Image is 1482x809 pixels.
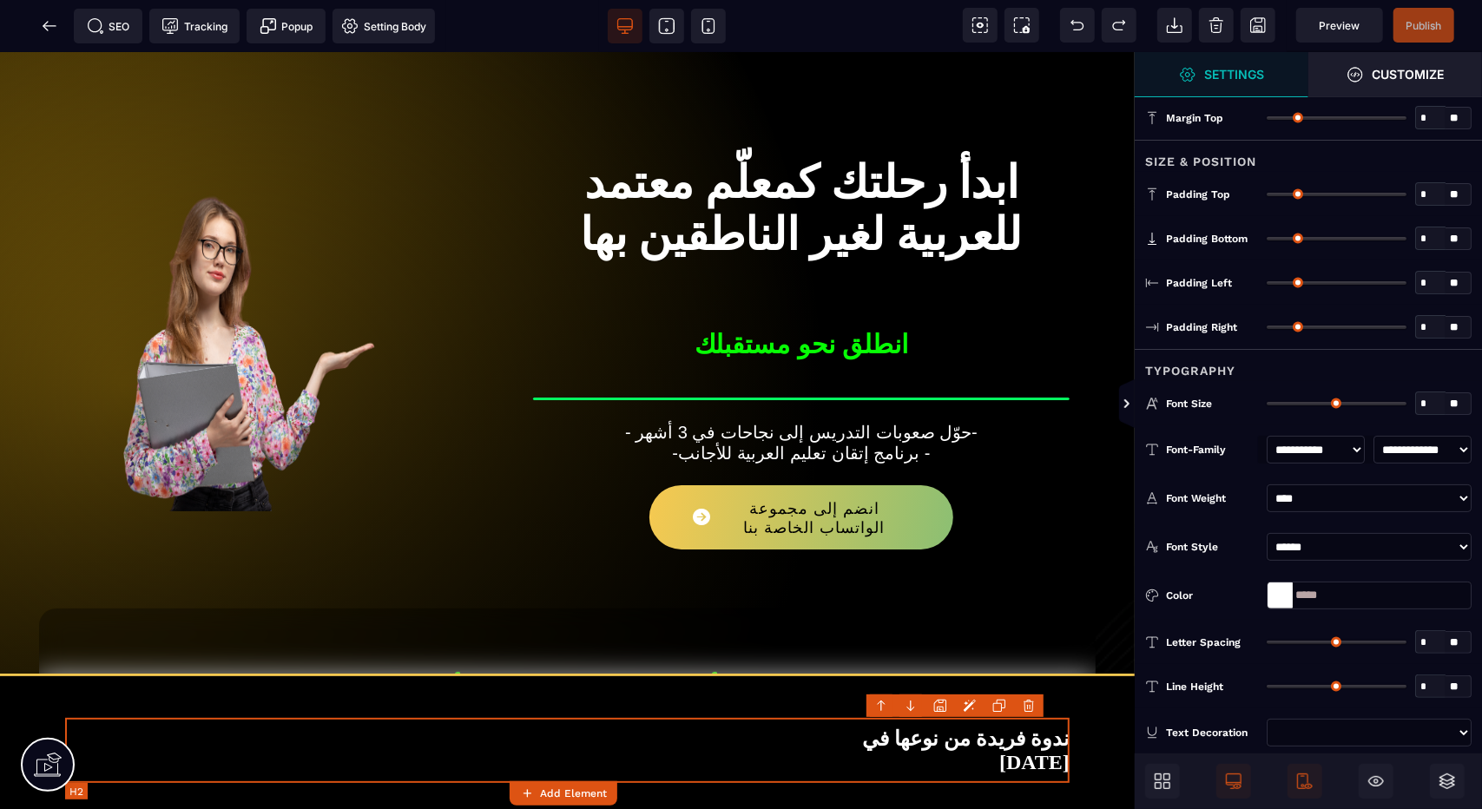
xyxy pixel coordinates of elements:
h2: انطلق نحو مستقبلك [533,268,1070,345]
span: Undo [1060,8,1095,43]
span: Open Style Manager [1308,52,1482,97]
button: Add Element [510,781,617,806]
h1: ابدأ رحلتك كمعلّم معتمد للعربية لغير الناطقين بها [533,95,1070,268]
span: Padding Right [1166,320,1237,334]
span: Tracking code [149,9,240,43]
span: Letter Spacing [1166,635,1241,649]
strong: Customize [1373,68,1445,81]
span: Preview [1296,8,1383,43]
span: Save [1241,8,1275,43]
span: Padding Bottom [1166,232,1248,246]
img: e94584dc8c426b233f3afe73ad0df509_vue-de-face-jeune-femme-donnant-la-main-vide-avec-son-document-P... [65,95,494,459]
span: Cmd Hidden Block [1359,764,1393,799]
span: Setting Body [341,17,426,35]
span: Favicon [333,9,435,43]
span: Tracking [161,17,227,35]
div: Font-Family [1166,441,1258,458]
span: Font Size [1166,397,1212,411]
span: Open Style Manager [1135,52,1308,97]
div: Typography [1135,349,1482,381]
strong: Add Element [540,787,607,799]
span: View tablet [649,9,684,43]
span: Open Import Webpage [1157,8,1192,43]
span: Popup [260,17,313,35]
div: Font Style [1166,538,1258,556]
span: Redo [1102,8,1136,43]
span: Open Sub Layers [1430,764,1465,799]
div: Font Weight [1166,490,1258,507]
span: Is Show Mobile [1288,764,1322,799]
span: Back [32,9,67,43]
text: - حوّل صعوبات التدريس إلى نجاحات في 3 أشهر- -برنامج إتقان تعليم العربية للأجانب - [533,365,1070,416]
span: Create Alert Modal [247,9,326,43]
button: انضم إلى مجموعة الواتساب الخاصة بنا [649,433,953,497]
span: View components [963,8,998,43]
span: Open Blocks [1145,764,1180,799]
span: Padding Left [1166,276,1232,290]
div: Text Decoration [1166,724,1258,741]
h1: ما تضمنه لك أكاديمية الميزان بعد 3 أشهر من التكوين [52,614,1083,664]
span: Is Show Desktop [1216,764,1251,799]
h2: ندوة فريدة من نوعها في [DATE] [65,666,1070,731]
span: Padding Top [1166,187,1230,201]
span: Margin Top [1166,111,1223,125]
span: SEO [87,17,130,35]
span: Screenshot [1004,8,1039,43]
span: Line Height [1166,680,1223,694]
span: Save [1393,8,1454,43]
span: View desktop [608,9,642,43]
span: View mobile [691,9,726,43]
span: Publish [1406,19,1442,32]
div: Size & Position [1135,140,1482,172]
span: Seo meta data [74,9,142,43]
div: Color [1166,587,1258,604]
span: Preview [1320,19,1360,32]
span: Clear [1199,8,1234,43]
strong: Settings [1205,68,1265,81]
span: Toggle Views [1135,378,1152,431]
